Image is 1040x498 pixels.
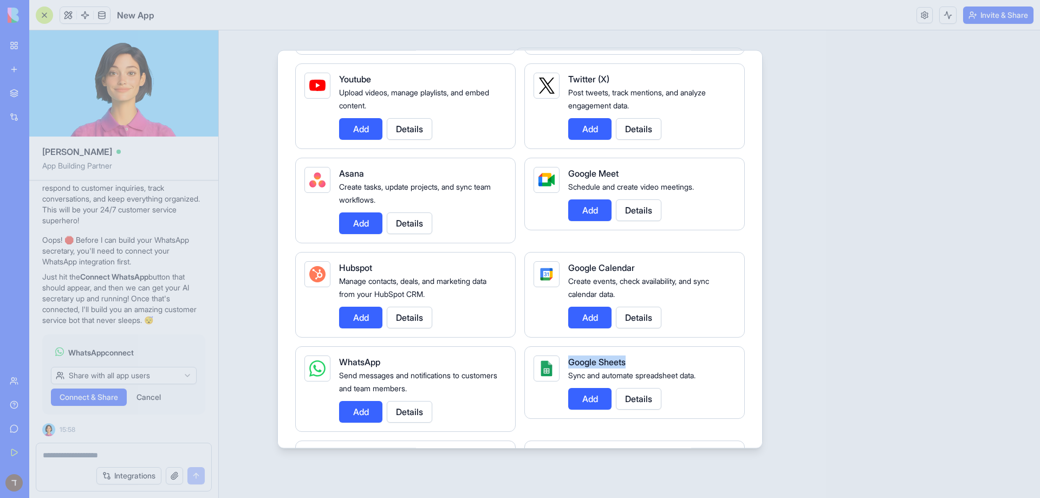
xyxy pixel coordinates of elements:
[339,307,382,328] button: Add
[568,88,706,110] span: Post tweets, track mentions, and analyze engagement data.
[387,212,432,234] button: Details
[568,307,612,328] button: Add
[339,262,372,273] span: Hubspot
[387,307,432,328] button: Details
[568,357,626,367] span: Google Sheets
[339,401,382,423] button: Add
[568,276,709,299] span: Create events, check availability, and sync calendar data.
[339,371,497,393] span: Send messages and notifications to customers and team members.
[568,262,635,273] span: Google Calendar
[568,371,695,380] span: Sync and automate spreadsheet data.
[339,168,364,179] span: Asana
[568,388,612,410] button: Add
[616,118,661,140] button: Details
[616,307,661,328] button: Details
[387,118,432,140] button: Details
[616,199,661,221] button: Details
[339,212,382,234] button: Add
[616,388,661,410] button: Details
[568,74,609,85] span: Twitter (X)
[339,357,380,367] span: WhatsApp
[387,401,432,423] button: Details
[568,199,612,221] button: Add
[339,182,491,204] span: Create tasks, update projects, and sync team workflows.
[339,88,489,110] span: Upload videos, manage playlists, and embed content.
[339,74,371,85] span: Youtube
[568,182,694,191] span: Schedule and create video meetings.
[339,118,382,140] button: Add
[568,118,612,140] button: Add
[568,168,619,179] span: Google Meet
[339,276,486,299] span: Manage contacts, deals, and marketing data from your HubSpot CRM.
